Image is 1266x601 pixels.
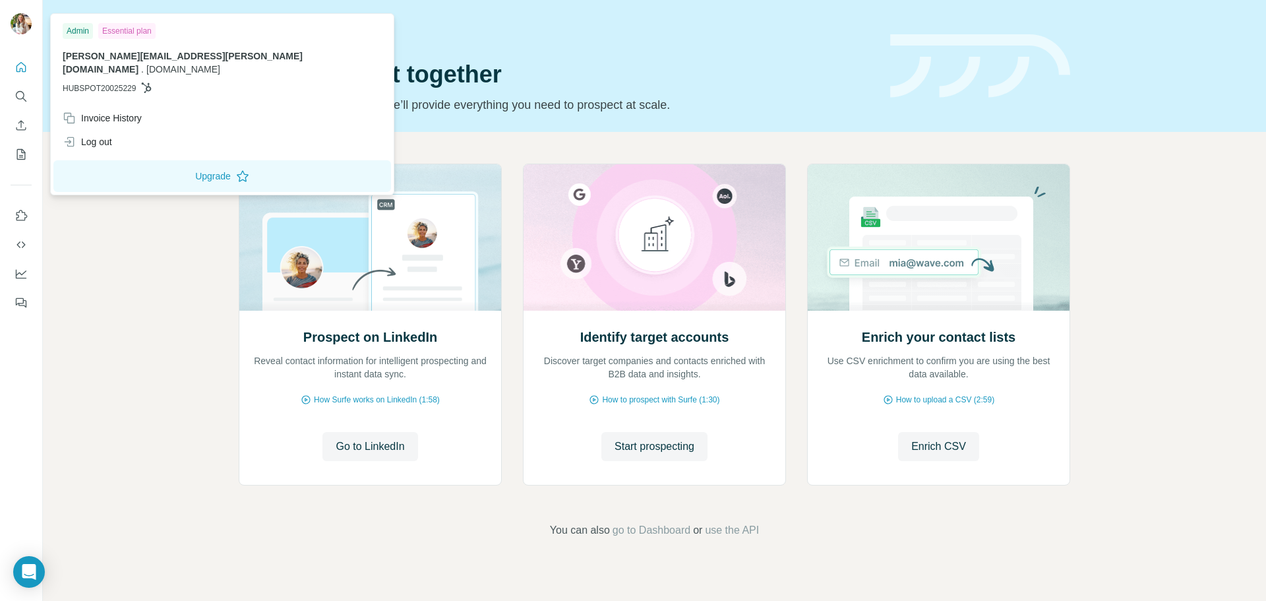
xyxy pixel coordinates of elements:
[63,23,93,39] div: Admin
[693,522,702,538] span: or
[11,55,32,79] button: Quick start
[705,522,759,538] button: use the API
[613,522,690,538] button: go to Dashboard
[821,354,1056,381] p: Use CSV enrichment to confirm you are using the best data available.
[11,113,32,137] button: Enrich CSV
[322,432,417,461] button: Go to LinkedIn
[53,160,391,192] button: Upgrade
[898,432,979,461] button: Enrich CSV
[11,13,32,34] img: Avatar
[11,204,32,228] button: Use Surfe on LinkedIn
[537,354,772,381] p: Discover target companies and contacts enriched with B2B data and insights.
[239,61,874,88] h1: Let’s prospect together
[11,142,32,166] button: My lists
[63,51,303,75] span: [PERSON_NAME][EMAIL_ADDRESS][PERSON_NAME][DOMAIN_NAME]
[862,328,1015,346] h2: Enrich your contact lists
[253,354,488,381] p: Reveal contact information for intelligent prospecting and instant data sync.
[615,439,694,455] span: Start prospecting
[13,556,45,588] div: Open Intercom Messenger
[239,164,502,311] img: Prospect on LinkedIn
[146,64,220,75] span: [DOMAIN_NAME]
[239,96,874,114] p: Pick your starting point and we’ll provide everything you need to prospect at scale.
[11,262,32,286] button: Dashboard
[314,394,440,406] span: How Surfe works on LinkedIn (1:58)
[890,34,1070,98] img: banner
[63,135,112,148] div: Log out
[11,84,32,108] button: Search
[911,439,966,455] span: Enrich CSV
[11,233,32,257] button: Use Surfe API
[239,24,874,38] div: Quick start
[550,522,610,538] span: You can also
[98,23,156,39] div: Essential plan
[63,82,136,94] span: HUBSPOT20025229
[303,328,437,346] h2: Prospect on LinkedIn
[63,111,142,125] div: Invoice History
[601,432,708,461] button: Start prospecting
[602,394,719,406] span: How to prospect with Surfe (1:30)
[11,291,32,315] button: Feedback
[523,164,786,311] img: Identify target accounts
[580,328,729,346] h2: Identify target accounts
[336,439,404,455] span: Go to LinkedIn
[141,64,144,75] span: .
[807,164,1070,311] img: Enrich your contact lists
[896,394,994,406] span: How to upload a CSV (2:59)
